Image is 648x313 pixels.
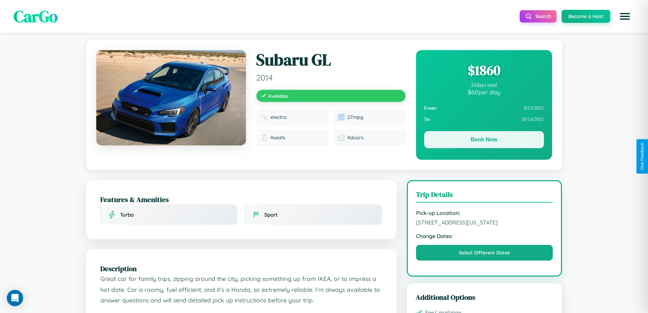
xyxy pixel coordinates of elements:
strong: Change Dates: [416,233,553,239]
span: Search [535,13,551,19]
img: Fuel type [261,114,268,121]
img: Doors [338,134,345,141]
strong: Pick-up Location: [416,209,553,216]
span: electric [270,114,287,120]
button: Select Different Dates [416,245,553,261]
img: Fuel efficiency [338,114,345,121]
button: Open menu [615,7,634,26]
button: Become a Host [562,10,610,23]
h3: Additional Options [416,292,553,302]
div: 10 / 14 / 2025 [424,114,544,125]
img: Subaru GL 2014 [96,50,246,145]
div: 9 / 13 / 2025 [424,103,544,114]
h1: Subaru GL [256,50,406,70]
h3: Trip Details [416,189,553,203]
div: 31 days total [424,82,544,88]
span: 4 doors [347,135,364,141]
div: $ 1860 [424,61,544,79]
span: 2014 [256,73,406,83]
span: 27 mpg [347,114,363,120]
span: 4 seats [270,135,285,141]
span: Sport [264,212,278,218]
img: Seats [261,134,268,141]
button: Book Now [424,131,544,148]
div: $ 60 per day [424,88,544,96]
span: Turbo [120,212,134,218]
div: Open Intercom Messenger [7,290,23,306]
strong: To: [424,116,431,122]
h2: Description [100,264,382,273]
strong: From: [424,105,437,111]
span: Available [268,93,288,99]
button: Search [520,10,556,22]
p: Great car for family trips, zipping around the city, picking something up from IKEA, or to impres... [100,273,382,306]
span: [STREET_ADDRESS][US_STATE] [416,219,553,226]
h2: Features & Amenities [100,194,382,204]
span: CarGo [14,5,58,28]
div: Give Feedback [640,143,645,170]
